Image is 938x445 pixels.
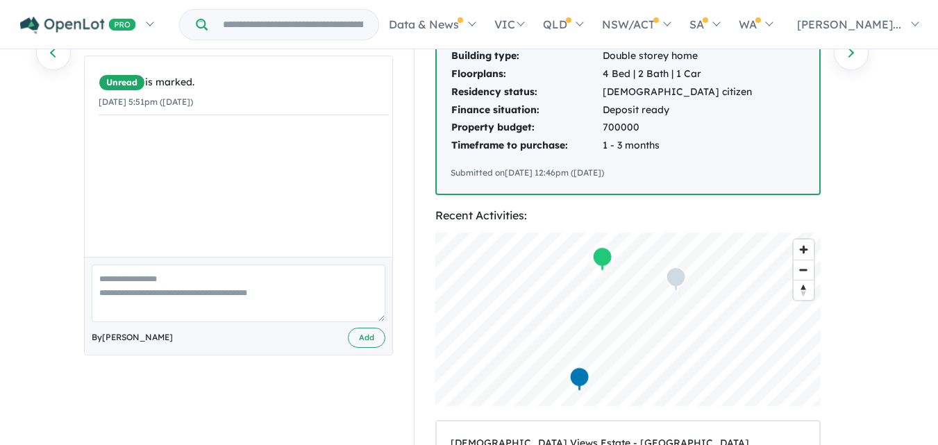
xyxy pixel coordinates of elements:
input: Try estate name, suburb, builder or developer [210,10,376,40]
button: Zoom in [794,240,814,260]
div: Map marker [665,267,686,292]
td: Timeframe to purchase: [451,137,602,155]
div: Submitted on [DATE] 12:46pm ([DATE]) [451,166,805,180]
span: Reset bearing to north [794,280,814,300]
td: 1 - 3 months [602,137,753,155]
button: Add [348,328,385,348]
td: 700000 [602,119,753,137]
span: [PERSON_NAME]... [797,17,901,31]
button: Reset bearing to north [794,280,814,300]
td: Deposit ready [602,101,753,119]
div: Map marker [592,246,612,272]
td: Double storey home [602,47,753,65]
small: [DATE] 5:51pm ([DATE]) [99,96,193,107]
img: Openlot PRO Logo White [20,17,136,34]
button: Zoom out [794,260,814,280]
span: By [PERSON_NAME] [92,330,173,344]
div: Recent Activities: [435,206,821,225]
span: Unread [99,74,145,91]
td: Building type: [451,47,602,65]
div: Map marker [569,367,589,392]
td: Property budget: [451,119,602,137]
td: [DEMOGRAPHIC_DATA] citizen [602,83,753,101]
td: 4 Bed | 2 Bath | 1 Car [602,65,753,83]
td: Residency status: [451,83,602,101]
div: is marked. [99,74,389,91]
canvas: Map [435,233,821,406]
td: Finance situation: [451,101,602,119]
td: Floorplans: [451,65,602,83]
